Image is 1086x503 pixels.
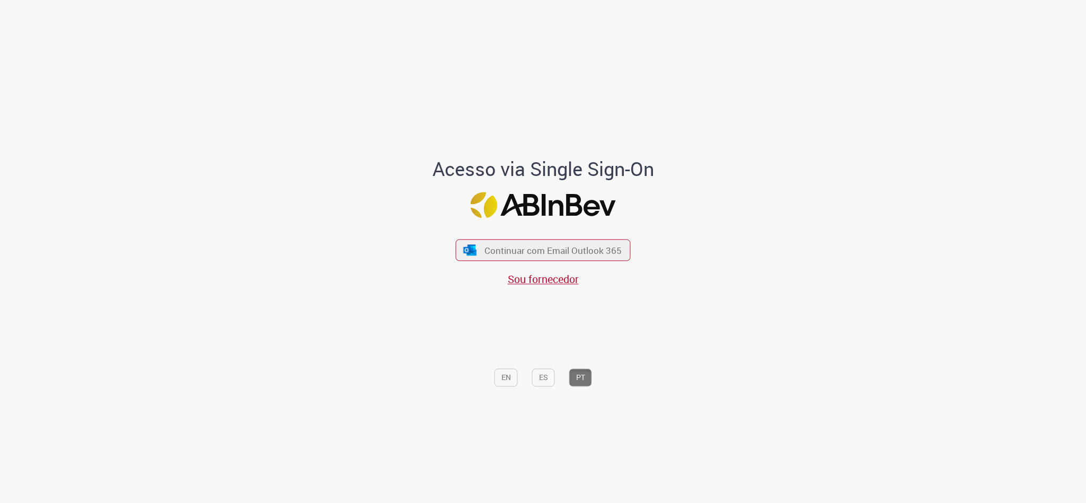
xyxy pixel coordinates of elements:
span: Continuar com Email Outlook 365 [484,244,622,257]
button: ES [532,368,555,386]
button: ícone Azure/Microsoft 360 Continuar com Email Outlook 365 [456,240,631,261]
h1: Acesso via Single Sign-On [396,158,690,180]
img: ícone Azure/Microsoft 360 [462,244,477,255]
button: EN [495,368,518,386]
a: Sou fornecedor [508,272,579,287]
button: PT [569,368,592,386]
img: Logo ABInBev [471,192,616,218]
